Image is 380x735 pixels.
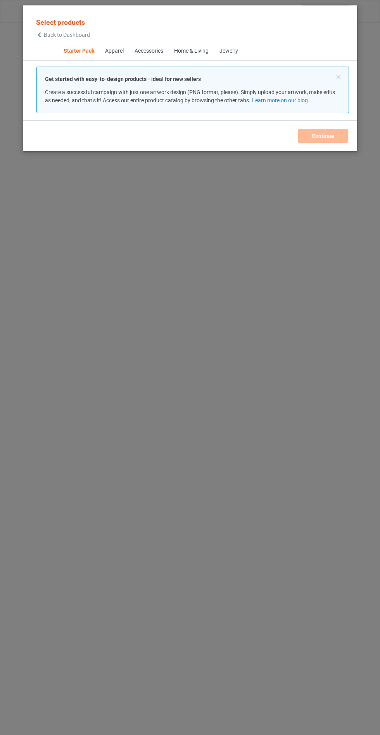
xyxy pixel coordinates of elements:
[105,47,123,55] div: Apparel
[252,97,309,103] a: Learn more on our blog.
[44,32,90,38] span: Back to Dashboard
[134,47,163,55] div: Accessories
[36,18,85,26] span: Select products
[219,47,238,55] div: Jewelry
[45,76,201,82] strong: Get started with easy-to-design products - ideal for new sellers
[45,89,335,103] span: Create a successful campaign with just one artwork design (PNG format, please). Simply upload you...
[58,42,99,60] span: Starter Pack
[174,47,208,55] div: Home & Living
